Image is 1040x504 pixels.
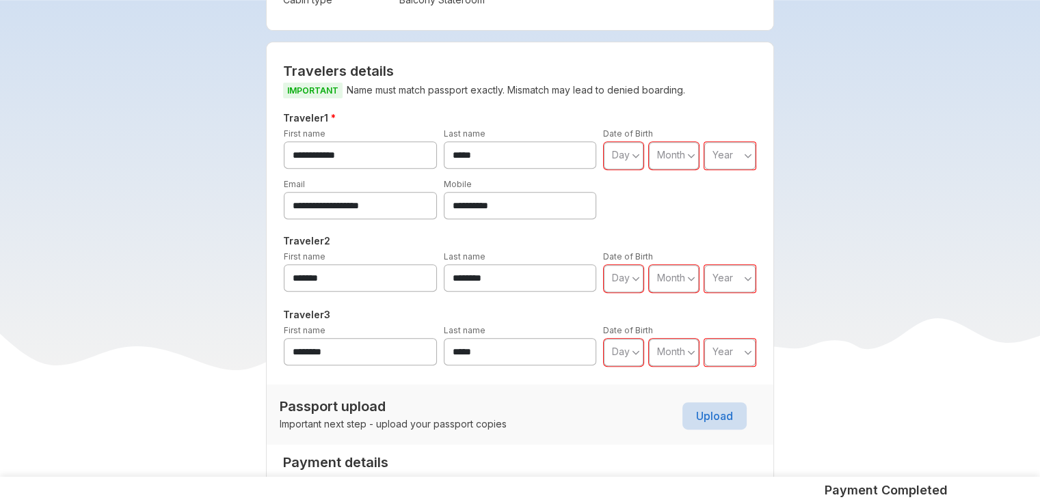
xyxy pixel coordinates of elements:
[612,346,630,357] span: Day
[603,128,653,139] label: Date of Birth
[612,149,630,160] span: Day
[632,149,640,163] svg: angle down
[744,346,752,359] svg: angle down
[283,82,757,99] p: Name must match passport exactly. Mismatch may lead to denied boarding.
[284,325,325,335] label: First name
[657,149,685,160] span: Month
[712,346,733,357] span: Year
[687,149,695,163] svg: angle down
[280,233,760,249] h5: Traveler 2
[603,251,653,262] label: Date of Birth
[687,272,695,285] svg: angle down
[280,417,507,431] p: Important next step - upload your passport copies
[612,272,630,283] span: Day
[280,110,760,126] h5: Traveler 1
[632,346,640,359] svg: angle down
[744,149,752,163] svg: angle down
[280,307,760,323] h5: Traveler 3
[280,398,507,415] h2: Passport upload
[712,272,733,283] span: Year
[744,272,752,285] svg: angle down
[682,402,747,430] button: Upload
[444,325,485,335] label: Last name
[657,272,685,283] span: Month
[687,346,695,359] svg: angle down
[283,63,757,79] h2: Travelers details
[657,346,685,357] span: Month
[283,83,343,98] span: IMPORTANT
[632,272,640,285] svg: angle down
[284,128,325,139] label: First name
[284,251,325,262] label: First name
[712,149,733,160] span: Year
[825,482,948,499] h5: Payment Completed
[444,179,472,189] label: Mobile
[444,251,485,262] label: Last name
[283,454,551,471] h2: Payment details
[284,179,305,189] label: Email
[444,128,485,139] label: Last name
[603,325,653,335] label: Date of Birth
